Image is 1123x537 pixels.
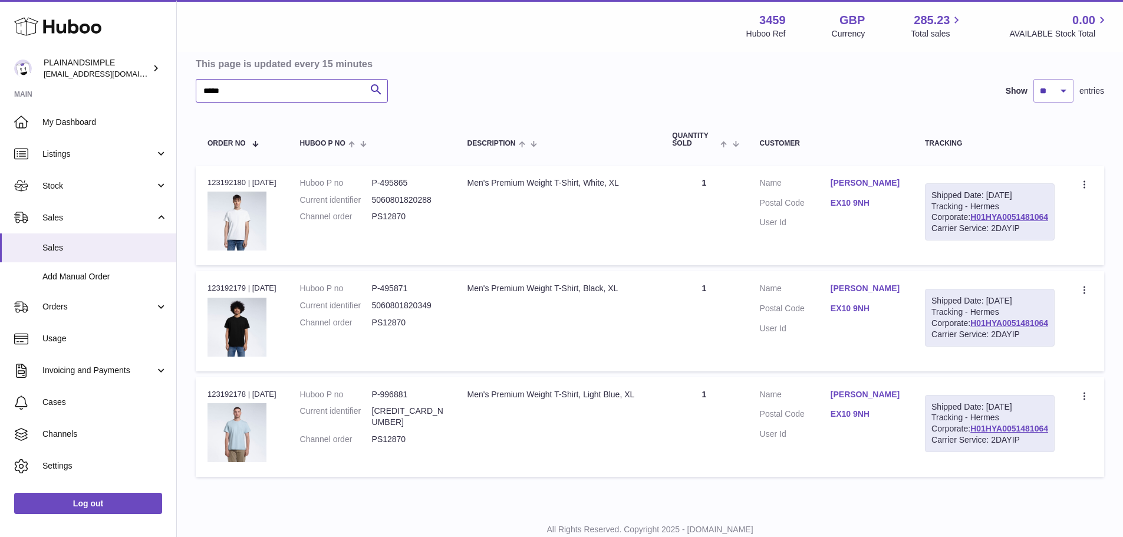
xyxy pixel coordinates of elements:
div: PLAINANDSIMPLE [44,57,150,80]
div: 123192178 | [DATE] [208,389,276,400]
dt: Current identifier [300,406,372,428]
dt: Huboo P no [300,283,372,294]
span: Total sales [911,28,963,39]
dt: Postal Code [760,197,831,212]
dt: User Id [760,217,831,228]
a: 0.00 AVAILABLE Stock Total [1009,12,1109,39]
div: Shipped Date: [DATE] [931,401,1048,413]
dt: Channel order [300,317,372,328]
span: Usage [42,333,167,344]
dt: Huboo P no [300,389,372,400]
img: 34591725019409.jpeg [208,403,266,462]
a: H01HYA0051481064 [970,318,1048,328]
dd: PS12870 [372,211,444,222]
dd: PS12870 [372,434,444,445]
div: Tracking - Hermes Corporate: [925,289,1055,347]
div: Huboo Ref [746,28,786,39]
span: entries [1079,85,1104,97]
dt: Current identifier [300,195,372,206]
span: My Dashboard [42,117,167,128]
div: Carrier Service: 2DAYIP [931,329,1048,340]
dd: 5060801820288 [372,195,444,206]
dt: Name [760,177,831,192]
dd: PS12870 [372,317,444,328]
span: Stock [42,180,155,192]
span: Listings [42,149,155,160]
a: H01HYA0051481064 [970,424,1048,433]
div: 123192179 | [DATE] [208,283,276,294]
span: Sales [42,242,167,253]
dt: User Id [760,429,831,440]
dt: Channel order [300,434,372,445]
a: H01HYA0051481064 [970,212,1048,222]
label: Show [1006,85,1028,97]
dt: Current identifier [300,300,372,311]
span: Quantity Sold [672,132,717,147]
div: Currency [832,28,865,39]
span: Huboo P no [300,140,345,147]
span: Settings [42,460,167,472]
td: 1 [660,377,747,477]
dd: P-495871 [372,283,444,294]
span: [EMAIL_ADDRESS][DOMAIN_NAME] [44,69,173,78]
a: 285.23 Total sales [911,12,963,39]
dt: Name [760,389,831,403]
span: Invoicing and Payments [42,365,155,376]
span: Sales [42,212,155,223]
strong: GBP [839,12,865,28]
a: EX10 9NH [831,408,901,420]
a: EX10 9NH [831,197,901,209]
div: Men's Premium Weight T-Shirt, Black, XL [467,283,648,294]
img: 34591727345687.jpeg [208,192,266,251]
span: 285.23 [914,12,950,28]
div: Carrier Service: 2DAYIP [931,434,1048,446]
a: EX10 9NH [831,303,901,314]
dt: Huboo P no [300,177,372,189]
span: Cases [42,397,167,408]
div: Tracking - Hermes Corporate: [925,183,1055,241]
div: 123192180 | [DATE] [208,177,276,188]
p: All Rights Reserved. Copyright 2025 - [DOMAIN_NAME] [186,524,1114,535]
span: Description [467,140,515,147]
div: Tracking [925,140,1055,147]
dd: 5060801820349 [372,300,444,311]
a: [PERSON_NAME] [831,177,901,189]
a: [PERSON_NAME] [831,283,901,294]
h3: This page is updated every 15 minutes [196,57,1101,70]
div: Carrier Service: 2DAYIP [931,223,1048,234]
div: Men's Premium Weight T-Shirt, White, XL [467,177,648,189]
span: Channels [42,429,167,440]
div: Shipped Date: [DATE] [931,295,1048,307]
div: Tracking - Hermes Corporate: [925,395,1055,453]
dd: [CREDIT_CARD_NUMBER] [372,406,444,428]
span: Order No [208,140,246,147]
dt: Channel order [300,211,372,222]
dt: Postal Code [760,408,831,423]
div: Customer [760,140,901,147]
dt: Name [760,283,831,297]
dd: P-996881 [372,389,444,400]
a: Log out [14,493,162,514]
span: 0.00 [1072,12,1095,28]
td: 1 [660,166,747,265]
dt: User Id [760,323,831,334]
span: AVAILABLE Stock Total [1009,28,1109,39]
dd: P-495865 [372,177,444,189]
div: Men's Premium Weight T-Shirt, Light Blue, XL [467,389,648,400]
img: internalAdmin-3459@internal.huboo.com [14,60,32,77]
a: [PERSON_NAME] [831,389,901,400]
td: 1 [660,271,747,371]
dt: Postal Code [760,303,831,317]
div: Shipped Date: [DATE] [931,190,1048,201]
span: Add Manual Order [42,271,167,282]
img: 34591726049316.jpeg [208,298,266,357]
span: Orders [42,301,155,312]
strong: 3459 [759,12,786,28]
